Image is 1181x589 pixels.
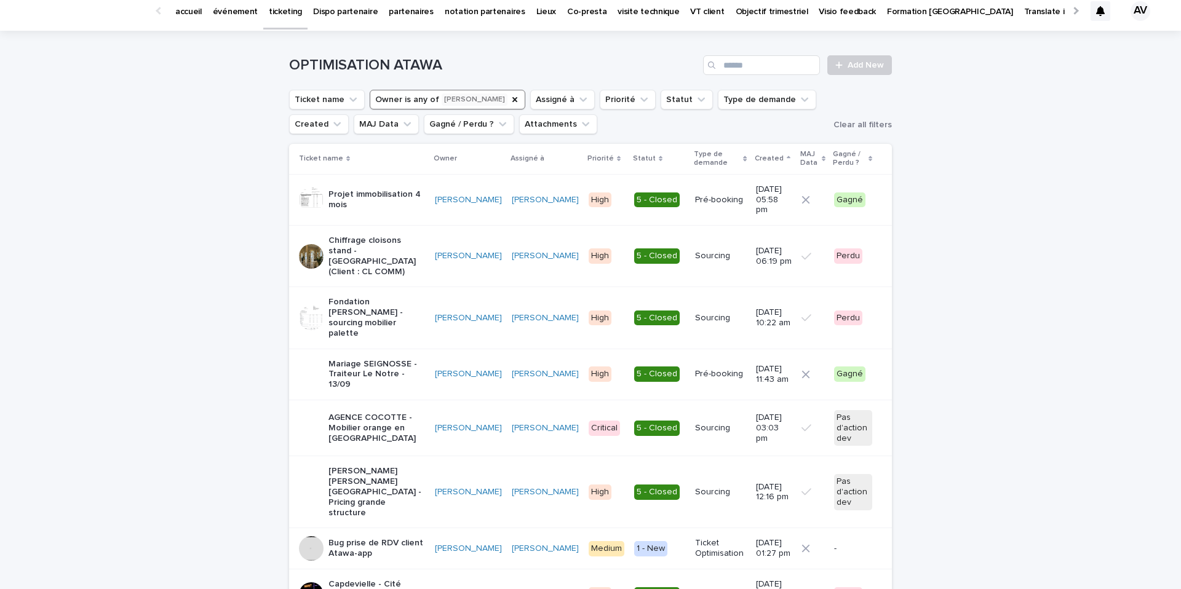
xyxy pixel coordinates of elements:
div: 5 - Closed [634,248,680,264]
a: [PERSON_NAME] [435,369,502,379]
button: Created [289,114,349,134]
p: Sourcing [695,251,746,261]
span: Add New [848,61,884,69]
p: [DATE] 11:43 am [756,364,792,385]
a: [PERSON_NAME] [512,369,579,379]
a: Add New [827,55,892,75]
div: Pas d'action dev [834,410,872,446]
p: Ticket name [299,152,343,165]
button: Clear all filters [829,116,892,134]
p: AGENCE COCOTTE - Mobilier orange en [GEOGRAPHIC_DATA] [328,413,425,443]
div: Perdu [834,248,862,264]
a: [PERSON_NAME] [435,544,502,554]
tr: Fondation [PERSON_NAME] - sourcing mobilier palette[PERSON_NAME] [PERSON_NAME] High5 - ClosedSour... [289,287,892,349]
tr: [PERSON_NAME] [PERSON_NAME][GEOGRAPHIC_DATA] - Pricing grande structure[PERSON_NAME] [PERSON_NAME... [289,456,892,528]
p: Ticket Optimisation [695,538,746,559]
div: Pas d'action dev [834,474,872,510]
a: [PERSON_NAME] [512,487,579,497]
div: Critical [589,421,620,436]
div: AV [1131,1,1150,21]
p: [DATE] 12:16 pm [756,482,792,503]
div: 1 - New [634,541,667,556]
a: [PERSON_NAME] [512,423,579,433]
tr: Projet immobilisation 4 mois[PERSON_NAME] [PERSON_NAME] High5 - ClosedPré-booking[DATE] 05:58 pmG... [289,174,892,225]
p: Pré-booking [695,369,746,379]
p: Created [755,152,784,165]
p: Statut [633,152,656,165]
div: Medium [589,541,624,556]
div: 5 - Closed [634,421,680,436]
p: Assigné à [511,152,544,165]
div: High [589,192,611,208]
h1: OPTIMISATION ATAWA [289,57,698,74]
button: MAJ Data [354,114,419,134]
tr: Mariage SEIGNOSSE - Traiteur Le Notre - 13/09[PERSON_NAME] [PERSON_NAME] High5 - ClosedPré-bookin... [289,349,892,400]
button: Ticket name [289,90,365,109]
div: 5 - Closed [634,366,680,382]
p: Chiffrage cloisons stand - [GEOGRAPHIC_DATA] (Client : CL COMM) [328,235,425,277]
p: Fondation [PERSON_NAME] - sourcing mobilier palette [328,297,425,338]
tr: Bug prise de RDV client Atawa-app[PERSON_NAME] [PERSON_NAME] Medium1 - NewTicket Optimisation[DAT... [289,528,892,569]
div: Perdu [834,310,862,326]
button: Owner [370,90,525,109]
button: Attachments [519,114,597,134]
input: Search [703,55,820,75]
p: Priorité [587,152,614,165]
p: Pré-booking [695,195,746,205]
p: Owner [434,152,457,165]
p: [DATE] 01:27 pm [756,538,792,559]
p: [DATE] 05:58 pm [756,184,792,215]
div: Gagné [834,366,865,382]
button: Statut [661,90,713,109]
p: Mariage SEIGNOSSE - Traiteur Le Notre - 13/09 [328,359,425,390]
a: [PERSON_NAME] [435,195,502,205]
tr: Chiffrage cloisons stand - [GEOGRAPHIC_DATA] (Client : CL COMM)[PERSON_NAME] [PERSON_NAME] High5 ... [289,226,892,287]
div: High [589,484,611,500]
div: 5 - Closed [634,192,680,208]
a: [PERSON_NAME] [435,487,502,497]
a: [PERSON_NAME] [435,423,502,433]
p: [DATE] 03:03 pm [756,413,792,443]
a: [PERSON_NAME] [435,313,502,323]
p: Gagné / Perdu ? [833,148,865,170]
a: [PERSON_NAME] [512,313,579,323]
button: Priorité [600,90,656,109]
button: Type de demande [718,90,816,109]
tr: AGENCE COCOTTE - Mobilier orange en [GEOGRAPHIC_DATA][PERSON_NAME] [PERSON_NAME] Critical5 - Clos... [289,400,892,456]
p: Bug prise de RDV client Atawa-app [328,538,425,559]
button: Gagné / Perdu ? [424,114,514,134]
a: [PERSON_NAME] [512,544,579,554]
button: Assigné à [530,90,595,109]
p: [PERSON_NAME] [PERSON_NAME][GEOGRAPHIC_DATA] - Pricing grande structure [328,466,425,518]
div: High [589,310,611,326]
p: [DATE] 06:19 pm [756,246,792,267]
p: Sourcing [695,313,746,323]
div: 5 - Closed [634,484,680,500]
p: Sourcing [695,423,746,433]
span: Clear all filters [833,121,892,129]
div: 5 - Closed [634,310,680,326]
p: - [834,544,872,554]
div: Gagné [834,192,865,208]
p: Projet immobilisation 4 mois [328,189,425,210]
div: High [589,248,611,264]
a: [PERSON_NAME] [512,251,579,261]
a: [PERSON_NAME] [435,251,502,261]
p: MAJ Data [800,148,819,170]
a: [PERSON_NAME] [512,195,579,205]
p: Type de demande [694,148,740,170]
div: High [589,366,611,382]
p: Sourcing [695,487,746,497]
p: [DATE] 10:22 am [756,307,792,328]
